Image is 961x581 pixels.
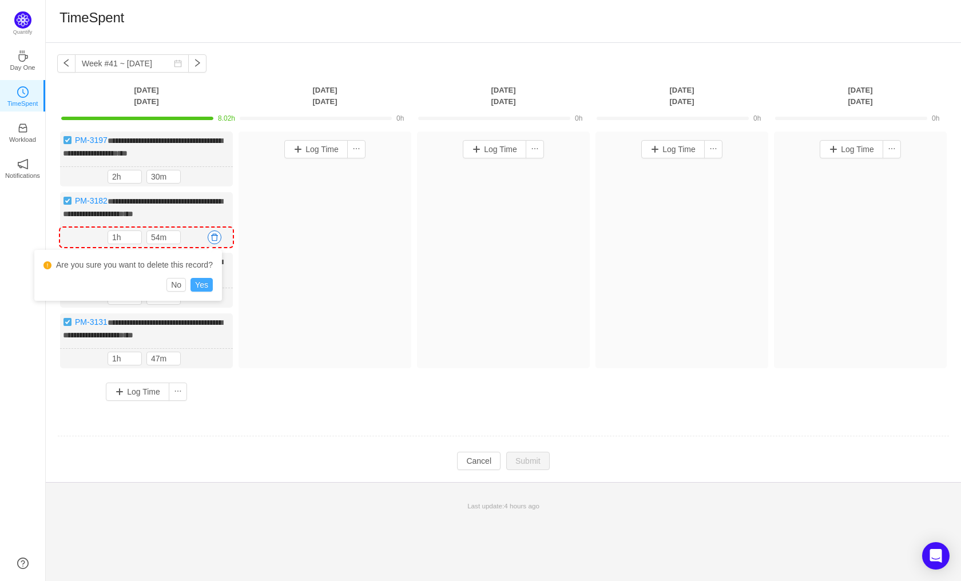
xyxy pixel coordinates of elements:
[347,140,366,158] button: icon: ellipsis
[17,158,29,170] i: icon: notification
[17,54,29,65] a: icon: coffeeDay One
[463,140,526,158] button: Log Time
[57,84,236,108] th: [DATE] [DATE]
[396,114,404,122] span: 0h
[17,162,29,173] a: icon: notificationNotifications
[174,59,182,67] i: icon: calendar
[5,170,40,181] p: Notifications
[59,9,124,26] h1: TimeSpent
[75,54,189,73] input: Select a week
[75,317,108,327] a: PM-3131
[641,140,705,158] button: Log Time
[169,383,187,401] button: icon: ellipsis
[75,196,108,205] a: PM-3182
[504,502,539,510] span: 4 hours ago
[457,452,501,470] button: Cancel
[771,84,950,108] th: [DATE] [DATE]
[753,114,761,122] span: 0h
[467,502,539,510] span: Last update:
[106,383,169,401] button: Log Time
[17,126,29,137] a: icon: inboxWorkload
[575,114,582,122] span: 0h
[43,261,51,269] i: icon: exclamation-circle
[17,122,29,134] i: icon: inbox
[10,62,35,73] p: Day One
[13,29,33,37] p: Quantify
[7,98,38,109] p: TimeSpent
[526,140,544,158] button: icon: ellipsis
[188,54,207,73] button: icon: right
[883,140,901,158] button: icon: ellipsis
[284,140,348,158] button: Log Time
[57,54,76,73] button: icon: left
[75,136,108,145] a: PM-3197
[63,317,72,327] img: 10738
[593,84,771,108] th: [DATE] [DATE]
[63,136,72,145] img: 10738
[17,50,29,62] i: icon: coffee
[218,114,235,122] span: 8.02h
[190,278,213,292] button: Yes
[236,84,414,108] th: [DATE] [DATE]
[922,542,950,570] div: Open Intercom Messenger
[17,558,29,569] a: icon: question-circle
[43,259,213,271] div: Are you sure you want to delete this record?
[14,11,31,29] img: Quantify
[932,114,939,122] span: 0h
[166,278,186,292] button: No
[414,84,593,108] th: [DATE] [DATE]
[17,90,29,101] a: icon: clock-circleTimeSpent
[820,140,883,158] button: Log Time
[63,196,72,205] img: 10738
[9,134,36,145] p: Workload
[208,230,221,244] button: icon: delete
[17,86,29,98] i: icon: clock-circle
[704,140,722,158] button: icon: ellipsis
[506,452,550,470] button: Submit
